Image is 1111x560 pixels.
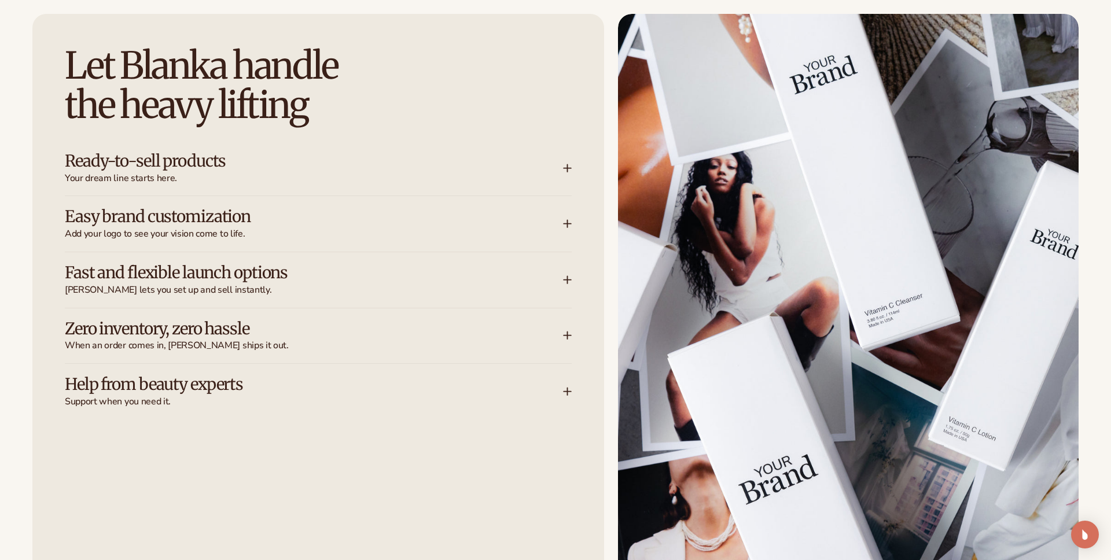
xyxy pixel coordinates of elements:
div: Open Intercom Messenger [1071,521,1099,548]
h3: Fast and flexible launch options [65,264,528,282]
span: [PERSON_NAME] lets you set up and sell instantly. [65,284,563,296]
span: Support when you need it. [65,396,563,408]
h3: Easy brand customization [65,208,528,226]
span: When an order comes in, [PERSON_NAME] ships it out. [65,340,563,352]
h2: Let Blanka handle the heavy lifting [65,46,572,124]
h3: Help from beauty experts [65,375,528,393]
h3: Zero inventory, zero hassle [65,320,528,338]
span: Add your logo to see your vision come to life. [65,228,563,240]
span: Your dream line starts here. [65,172,563,185]
h3: Ready-to-sell products [65,152,528,170]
